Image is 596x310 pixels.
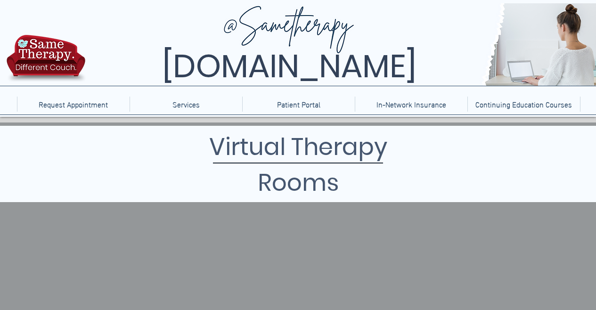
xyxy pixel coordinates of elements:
a: Request Appointment [17,97,130,112]
p: Services [168,97,204,112]
p: Request Appointment [34,97,113,112]
p: Patient Portal [272,97,325,112]
a: Patient Portal [242,97,355,112]
a: Continuing Education Courses [467,97,580,112]
span: [DOMAIN_NAME] [162,44,416,89]
p: In-Network Insurance [372,97,451,112]
p: Continuing Education Courses [471,97,577,112]
a: In-Network Insurance [355,97,467,112]
h1: Virtual Therapy Rooms [155,129,441,201]
div: Services [130,97,242,112]
img: TBH.US [4,33,88,89]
